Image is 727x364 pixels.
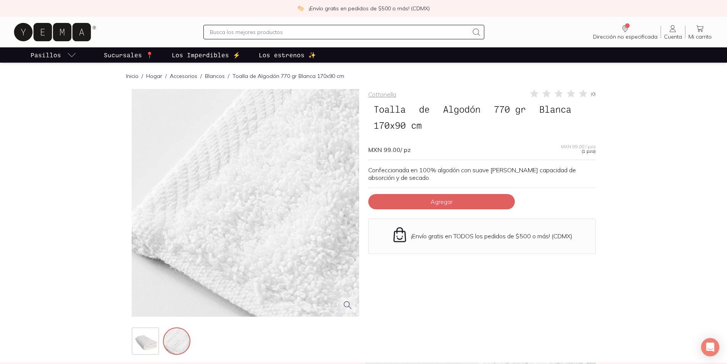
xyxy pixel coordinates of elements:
span: / [139,72,146,80]
button: Agregar [368,194,515,209]
span: / [197,72,205,80]
p: Los Imperdibles ⚡️ [172,50,240,60]
span: Algodón [438,102,486,116]
a: pasillo-todos-link [29,47,78,63]
span: Dirección no especificada [593,33,658,40]
span: Blanca [534,102,577,116]
a: Inicio [126,73,139,79]
span: ( 0 ) [591,92,596,96]
p: ¡Envío gratis en TODOS los pedidos de $500 o más! (CDMX) [411,232,572,240]
a: Cottonella [368,91,396,98]
span: de [414,102,435,116]
a: Los estrenos ✨ [257,47,318,63]
span: (1 pza) [582,149,596,154]
span: MXN 99.00 / pz [368,146,411,154]
a: Sucursales 📍 [102,47,155,63]
span: 170x90 cm [368,118,427,133]
a: Mi carrito [685,24,715,40]
p: Pasillos [31,50,61,60]
span: Toalla [368,102,411,116]
img: check [297,5,304,12]
a: Accesorios [170,73,197,79]
img: 65_a7ee2463-b47b-475b-9b87-e6e379975edd=fwebp-q70-w256 [132,328,160,356]
a: Los Imperdibles ⚡️ [170,47,242,63]
img: toalla-blanca-2_afda4cef-41b1-4244-bd2c-7114da223af6=fwebp-q70-w256 [164,328,191,356]
a: Cuenta [661,24,685,40]
span: / [162,72,170,80]
span: MXN 99.00 / pza [561,144,596,149]
span: / [225,72,232,80]
p: Los estrenos ✨ [259,50,316,60]
p: Toalla de Algodón 770 gr Blanca 170x90 cm [232,72,344,80]
span: Mi carrito [688,33,712,40]
p: ¡Envío gratis en pedidos de $500 o más! (CDMX) [309,5,430,12]
span: 770 gr [488,102,531,116]
a: Hogar [146,73,162,79]
p: Confeccionada en 100% algodón con suave [PERSON_NAME] capacidad de absorción y de secado. [368,166,596,181]
a: Dirección no especificada [590,24,661,40]
a: Blancos [205,73,225,79]
span: Cuenta [664,33,682,40]
input: Busca los mejores productos [210,28,469,37]
div: Open Intercom Messenger [701,338,719,356]
img: Envío [392,226,408,243]
span: Agregar [430,198,453,205]
p: Sucursales 📍 [104,50,153,60]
